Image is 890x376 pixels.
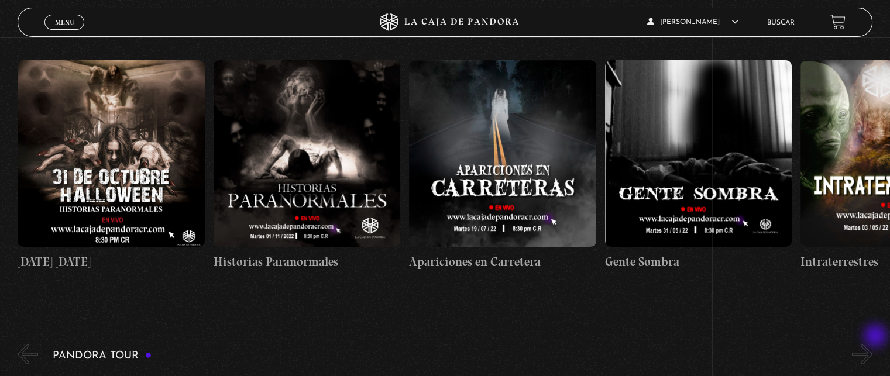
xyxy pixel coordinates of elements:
a: [DATE] [DATE] [18,36,204,294]
h4: Gente Sombra [605,253,792,271]
a: View your shopping cart [830,14,846,30]
button: Previous [18,344,38,364]
a: Historias Paranormales [214,36,400,294]
h3: Pandora Tour [53,350,152,361]
a: Gente Sombra [605,36,792,294]
span: Menu [55,19,74,26]
h4: Apariciones en Carretera [409,253,596,271]
span: Cerrar [51,29,78,37]
a: Apariciones en Carretera [409,36,596,294]
button: Next [852,7,872,27]
h4: Historias Paranormales [214,253,400,271]
h4: [DATE] [DATE] [18,253,204,271]
button: Next [852,344,872,364]
span: [PERSON_NAME] [647,19,738,26]
button: Previous [18,7,38,27]
a: Buscar [767,19,795,26]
